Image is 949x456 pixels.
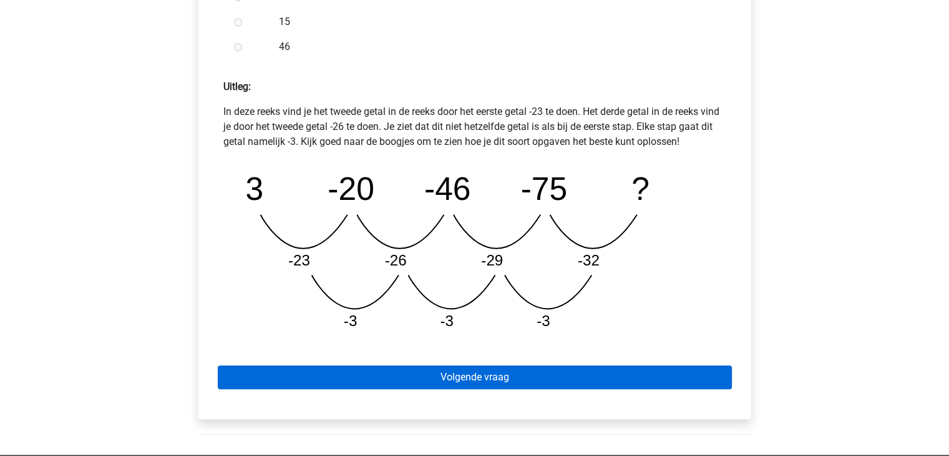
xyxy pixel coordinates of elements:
[279,14,711,29] label: 15
[631,170,650,206] tspan: ?
[288,252,309,269] tspan: -23
[578,252,600,269] tspan: -32
[218,365,732,389] a: Volgende vraag
[481,252,503,269] tspan: -29
[279,39,711,54] label: 46
[328,170,374,206] tspan: -20
[537,312,550,329] tspan: -3
[223,104,726,149] p: In deze reeks vind je het tweede getal in de reeks door het eerste getal -23 te doen. Het derde g...
[384,252,406,269] tspan: -26
[343,312,357,329] tspan: -3
[245,170,263,206] tspan: 3
[520,170,567,206] tspan: -75
[223,81,251,92] strong: Uitleg:
[424,170,471,206] tspan: -46
[440,312,454,329] tspan: -3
